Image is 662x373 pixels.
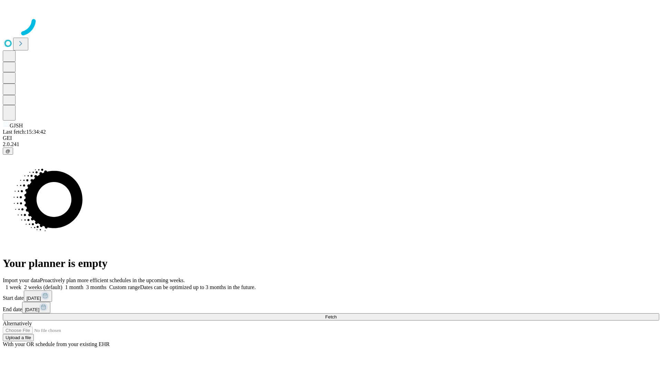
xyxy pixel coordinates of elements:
[10,123,23,128] span: GJSH
[22,302,50,313] button: [DATE]
[3,313,659,321] button: Fetch
[140,284,255,290] span: Dates can be optimized up to 3 months in the future.
[3,257,659,270] h1: Your planner is empty
[65,284,83,290] span: 1 month
[325,314,337,319] span: Fetch
[40,277,185,283] span: Proactively plan more efficient schedules in the upcoming weeks.
[3,141,659,147] div: 2.0.241
[3,321,32,326] span: Alternatively
[86,284,107,290] span: 3 months
[6,284,21,290] span: 1 week
[6,149,10,154] span: @
[25,307,39,312] span: [DATE]
[3,341,110,347] span: With your OR schedule from your existing EHR
[3,147,13,155] button: @
[24,290,52,302] button: [DATE]
[3,135,659,141] div: GEI
[3,334,34,341] button: Upload a file
[24,284,62,290] span: 2 weeks (default)
[3,129,46,135] span: Last fetch: 15:34:42
[3,290,659,302] div: Start date
[3,302,659,313] div: End date
[3,277,40,283] span: Import your data
[109,284,140,290] span: Custom range
[27,296,41,301] span: [DATE]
